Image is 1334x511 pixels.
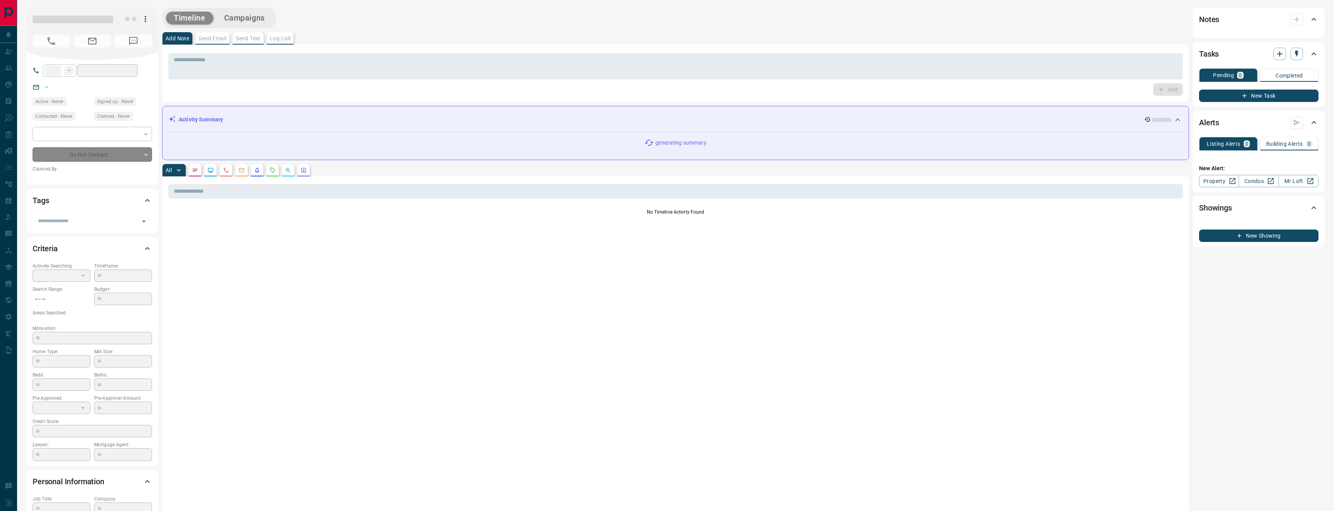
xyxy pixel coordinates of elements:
[1199,199,1318,217] div: Showings
[33,309,152,316] p: Areas Searched:
[33,475,104,488] h2: Personal Information
[33,35,70,47] span: No Number
[1199,164,1318,173] p: New Alert:
[1245,141,1248,147] p: 0
[33,418,152,425] p: Credit Score:
[1279,175,1318,187] a: Mr.Loft
[33,325,152,332] p: Motivation:
[1199,45,1318,63] div: Tasks
[179,116,223,124] p: Activity Summary
[33,242,58,255] h2: Criteria
[238,167,245,173] svg: Emails
[301,167,307,173] svg: Agent Actions
[166,167,172,173] p: All
[207,167,214,173] svg: Lead Browsing Activity
[33,191,152,210] div: Tags
[33,472,152,491] div: Personal Information
[1199,48,1219,60] h2: Tasks
[166,36,189,41] p: Add Note
[33,262,90,269] p: Actively Searching:
[94,395,152,402] p: Pre-Approval Amount:
[1199,10,1318,29] div: Notes
[94,262,152,269] p: Timeframe:
[97,98,133,105] span: Signed up - Never
[270,167,276,173] svg: Requests
[655,139,706,147] p: generating summary
[285,167,291,173] svg: Opportunities
[33,395,90,402] p: Pre-Approved:
[223,167,229,173] svg: Calls
[94,286,152,293] p: Budget:
[74,35,111,47] span: No Email
[115,35,152,47] span: No Number
[1199,230,1318,242] button: New Showing
[33,371,90,378] p: Beds:
[33,286,90,293] p: Search Range:
[1239,73,1242,78] p: 0
[166,12,213,24] button: Timeline
[33,348,90,355] p: Home Type:
[45,84,48,90] a: --
[35,98,64,105] span: Active - Never
[168,209,1183,216] p: No Timeline Activity Found
[33,239,152,258] div: Criteria
[1308,141,1311,147] p: 0
[1199,113,1318,132] div: Alerts
[1275,73,1303,78] p: Completed
[97,112,130,120] span: Claimed - Never
[94,371,152,378] p: Baths:
[33,495,90,502] p: Job Title:
[33,147,152,162] div: Do Not Contact
[1213,73,1234,78] p: Pending
[33,441,90,448] p: Lawyer:
[1207,141,1241,147] p: Listing Alerts
[35,112,73,120] span: Contacted - Never
[94,348,152,355] p: Min Size:
[216,12,273,24] button: Campaigns
[169,112,1182,127] div: Activity Summary
[33,166,152,173] p: Claimed By:
[138,216,149,227] button: Open
[1199,202,1232,214] h2: Showings
[1266,141,1303,147] p: Building Alerts
[1199,175,1239,187] a: Property
[33,194,49,207] h2: Tags
[1199,116,1219,129] h2: Alerts
[94,441,152,448] p: Mortgage Agent:
[1199,90,1318,102] button: New Task
[94,495,152,502] p: Company:
[254,167,260,173] svg: Listing Alerts
[192,167,198,173] svg: Notes
[1239,175,1279,187] a: Condos
[1199,13,1219,26] h2: Notes
[33,293,90,306] p: -- - --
